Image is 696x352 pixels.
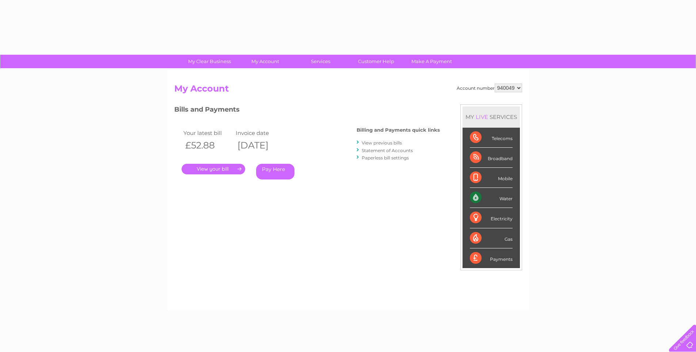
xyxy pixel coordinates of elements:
a: View previous bills [362,140,402,146]
div: Broadband [470,148,513,168]
th: £52.88 [182,138,234,153]
a: Services [290,55,351,68]
div: MY SERVICES [463,107,520,127]
td: Invoice date [234,128,286,138]
a: Paperless bill settings [362,155,409,160]
div: LIVE [474,113,490,120]
div: Mobile [470,168,513,188]
div: Gas [470,228,513,248]
h2: My Account [174,84,522,97]
div: Telecoms [470,128,513,148]
div: Electricity [470,208,513,228]
h4: Billing and Payments quick links [357,127,440,133]
td: Your latest bill [182,128,234,138]
a: Pay Here [256,164,294,179]
a: Statement of Accounts [362,148,413,153]
div: Payments [470,248,513,268]
div: Water [470,188,513,208]
a: . [182,164,245,174]
a: Customer Help [346,55,406,68]
th: [DATE] [234,138,286,153]
a: Make A Payment [402,55,462,68]
a: My Clear Business [179,55,240,68]
h3: Bills and Payments [174,104,440,117]
a: My Account [235,55,295,68]
div: Account number [457,84,522,92]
